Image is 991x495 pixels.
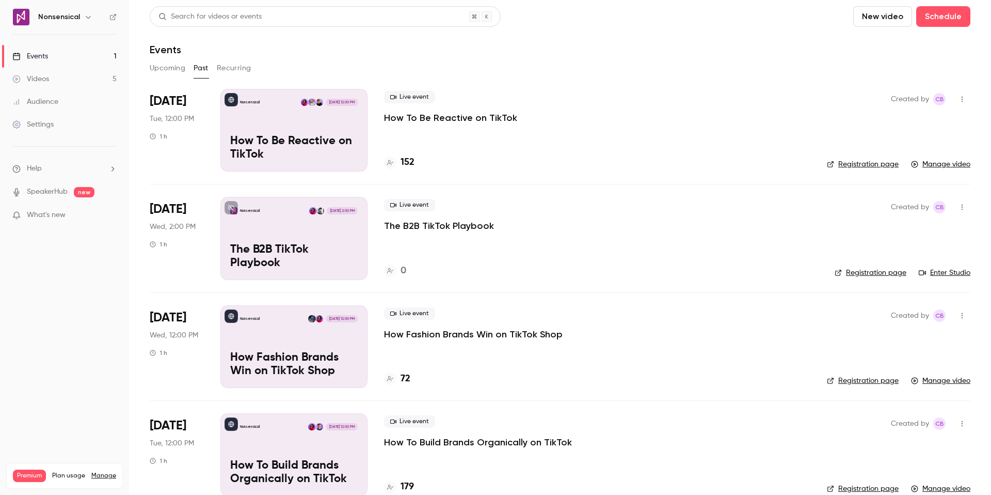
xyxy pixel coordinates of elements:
[150,197,204,280] div: Aug 27 Wed, 2:00 PM (Europe/London)
[240,208,260,213] p: Nonsensical
[308,99,315,106] img: Chloe Belchamber
[401,480,414,494] h4: 179
[91,472,116,480] a: Manage
[230,459,358,486] p: How To Build Brands Organically on TikTok
[317,207,324,214] img: James Keen
[384,328,563,341] a: How Fashion Brands Win on TikTok Shop
[401,372,410,386] h4: 72
[12,74,49,84] div: Videos
[150,43,181,56] h1: Events
[230,135,358,162] p: How To Be Reactive on TikTok
[919,268,970,278] a: Enter Studio
[384,372,410,386] a: 72
[384,156,414,169] a: 152
[316,99,323,106] img: Declan Shinnick
[230,351,358,378] p: How Fashion Brands Win on TikTok Shop
[384,415,435,428] span: Live event
[827,484,899,494] a: Registration page
[891,310,929,322] span: Created by
[384,480,414,494] a: 179
[150,240,167,249] div: 1 h
[308,423,315,430] img: Melina Lee
[935,310,944,322] span: CB
[13,470,46,482] span: Premium
[12,97,58,107] div: Audience
[150,349,167,357] div: 1 h
[911,376,970,386] a: Manage video
[220,89,367,172] a: How To Be Reactive on TikTokNonsensicalDeclan ShinnickChloe BelchamberMelina Lee[DATE] 12:00 PMHo...
[13,9,29,25] img: Nonsensical
[401,156,414,169] h4: 152
[384,91,435,103] span: Live event
[827,159,899,169] a: Registration page
[150,305,204,388] div: Aug 6 Wed, 12:00 PM (Europe/London)
[12,119,54,130] div: Settings
[827,376,899,386] a: Registration page
[240,316,260,321] p: Nonsensical
[891,201,929,213] span: Created by
[853,6,912,27] button: New video
[240,424,260,429] p: Nonsensical
[150,438,194,448] span: Tue, 12:00 PM
[217,60,251,76] button: Recurring
[27,163,42,174] span: Help
[74,187,94,197] span: new
[52,472,85,480] span: Plan usage
[327,207,357,214] span: [DATE] 2:00 PM
[916,6,970,27] button: Schedule
[150,330,198,341] span: Wed, 12:00 PM
[326,423,357,430] span: [DATE] 12:00 PM
[384,199,435,211] span: Live event
[384,307,435,320] span: Live event
[240,100,260,105] p: Nonsensical
[326,99,357,106] span: [DATE] 12:00 PM
[326,315,357,322] span: [DATE] 12:00 PM
[308,315,315,322] img: Broghan Smith
[384,436,572,448] a: How To Build Brands Organically on TikTok
[150,457,167,465] div: 1 h
[220,197,367,280] a: The B2B TikTok PlaybookNonsensicalJames KeenMelina Lee[DATE] 2:00 PMThe B2B TikTok Playbook
[158,11,262,22] div: Search for videos or events
[316,315,323,322] img: Melina Lee
[150,132,167,141] div: 1 h
[384,264,406,278] a: 0
[150,114,194,124] span: Tue, 12:00 PM
[933,417,946,430] span: Cristina Bertagna
[933,201,946,213] span: Cristina Bertagna
[911,159,970,169] a: Manage video
[316,423,323,430] img: Sam Gillies
[150,201,186,218] span: [DATE]
[150,417,186,434] span: [DATE]
[150,93,186,110] span: [DATE]
[150,60,185,76] button: Upcoming
[835,268,906,278] a: Registration page
[384,220,494,232] a: The B2B TikTok Playbook
[104,211,117,220] iframe: Noticeable Trigger
[891,417,929,430] span: Created by
[309,207,316,214] img: Melina Lee
[891,93,929,105] span: Created by
[911,484,970,494] a: Manage video
[12,163,117,174] li: help-dropdown-opener
[935,93,944,105] span: CB
[194,60,209,76] button: Past
[384,112,517,124] a: How To Be Reactive on TikTok
[150,222,196,232] span: Wed, 2:00 PM
[933,93,946,105] span: Cristina Bertagna
[38,12,80,22] h6: Nonsensical
[933,310,946,322] span: Cristina Bertagna
[220,305,367,388] a: How Fashion Brands Win on TikTok ShopNonsensicalMelina LeeBroghan Smith[DATE] 12:00 PMHow Fashion...
[27,210,66,221] span: What's new
[401,264,406,278] h4: 0
[150,310,186,326] span: [DATE]
[12,51,48,61] div: Events
[150,89,204,172] div: Sep 16 Tue, 12:00 PM (Europe/London)
[230,243,358,270] p: The B2B TikTok Playbook
[27,187,68,197] a: SpeakerHub
[935,201,944,213] span: CB
[301,99,308,106] img: Melina Lee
